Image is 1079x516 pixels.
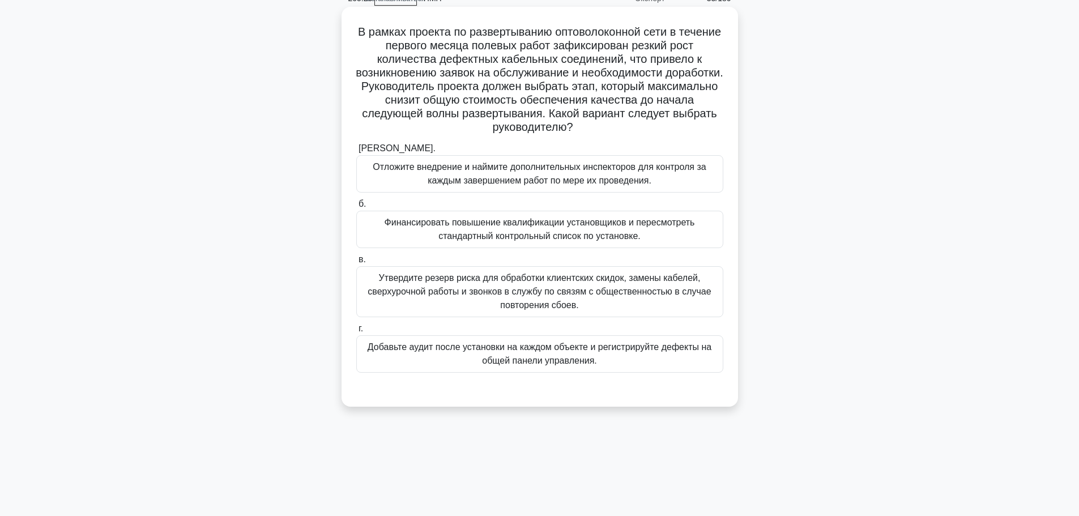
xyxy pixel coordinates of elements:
[359,143,436,153] font: [PERSON_NAME].
[385,218,695,241] font: Финансировать повышение квалификации установщиков и пересмотреть стандартный контрольный список п...
[359,199,366,208] font: б.
[356,25,723,133] font: В рамках проекта по развертыванию оптоволоконной сети в течение первого месяца полевых работ зафи...
[368,342,711,365] font: Добавьте аудит после установки на каждом объекте и регистрируйте дефекты на общей панели управления.
[373,162,706,185] font: Отложите внедрение и наймите дополнительных инспекторов для контроля за каждым завершением работ ...
[359,323,363,333] font: г.
[359,254,366,264] font: в.
[368,273,711,310] font: Утвердите резерв риска для обработки клиентских скидок, замены кабелей, сверхурочной работы и зво...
